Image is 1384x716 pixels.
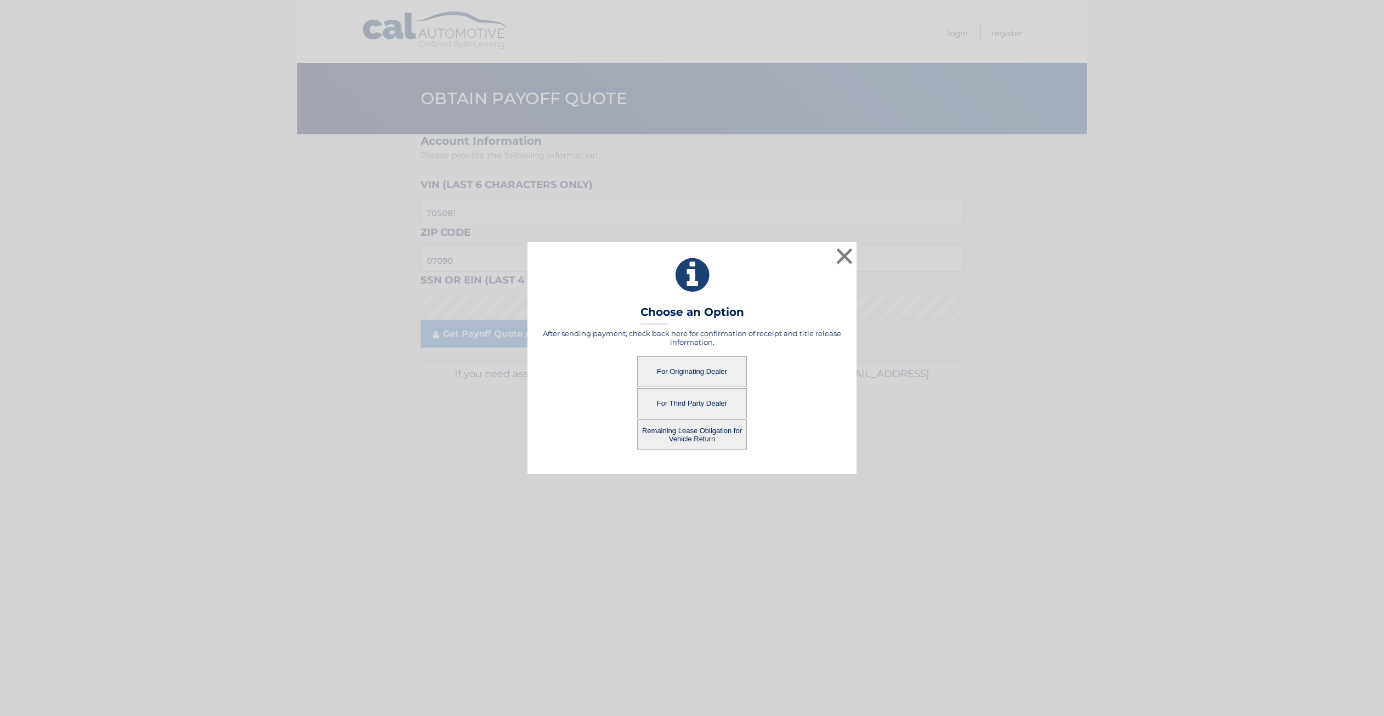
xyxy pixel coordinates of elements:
button: × [833,245,855,267]
h3: Choose an Option [640,305,744,325]
h5: After sending payment, check back here for confirmation of receipt and title release information. [541,329,843,346]
button: For Originating Dealer [637,356,747,387]
button: Remaining Lease Obligation for Vehicle Return [637,419,747,450]
button: For Third Party Dealer [637,388,747,418]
